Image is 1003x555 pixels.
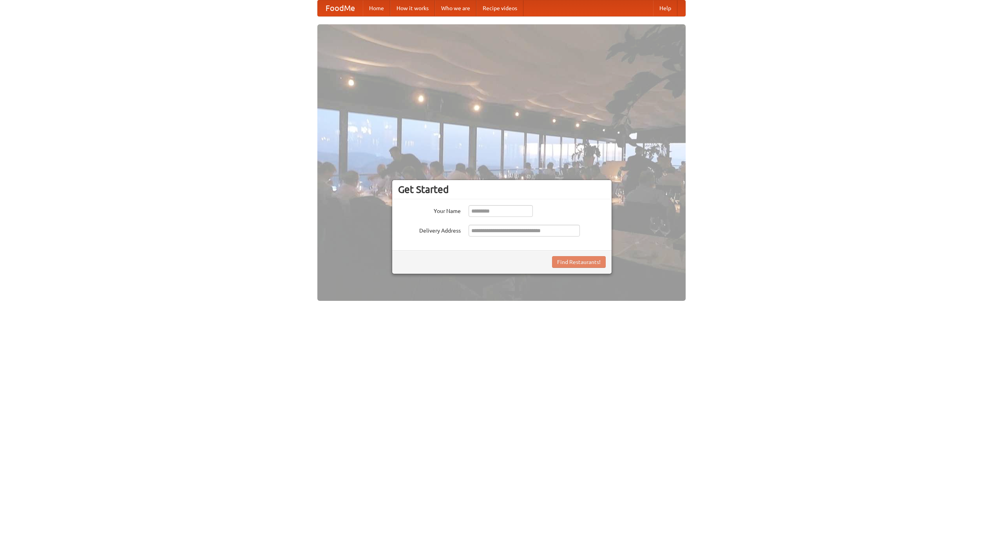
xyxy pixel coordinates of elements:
a: Who we are [435,0,476,16]
a: How it works [390,0,435,16]
button: Find Restaurants! [552,256,606,268]
label: Delivery Address [398,225,461,235]
a: Home [363,0,390,16]
h3: Get Started [398,184,606,195]
a: Recipe videos [476,0,523,16]
a: FoodMe [318,0,363,16]
label: Your Name [398,205,461,215]
a: Help [653,0,677,16]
